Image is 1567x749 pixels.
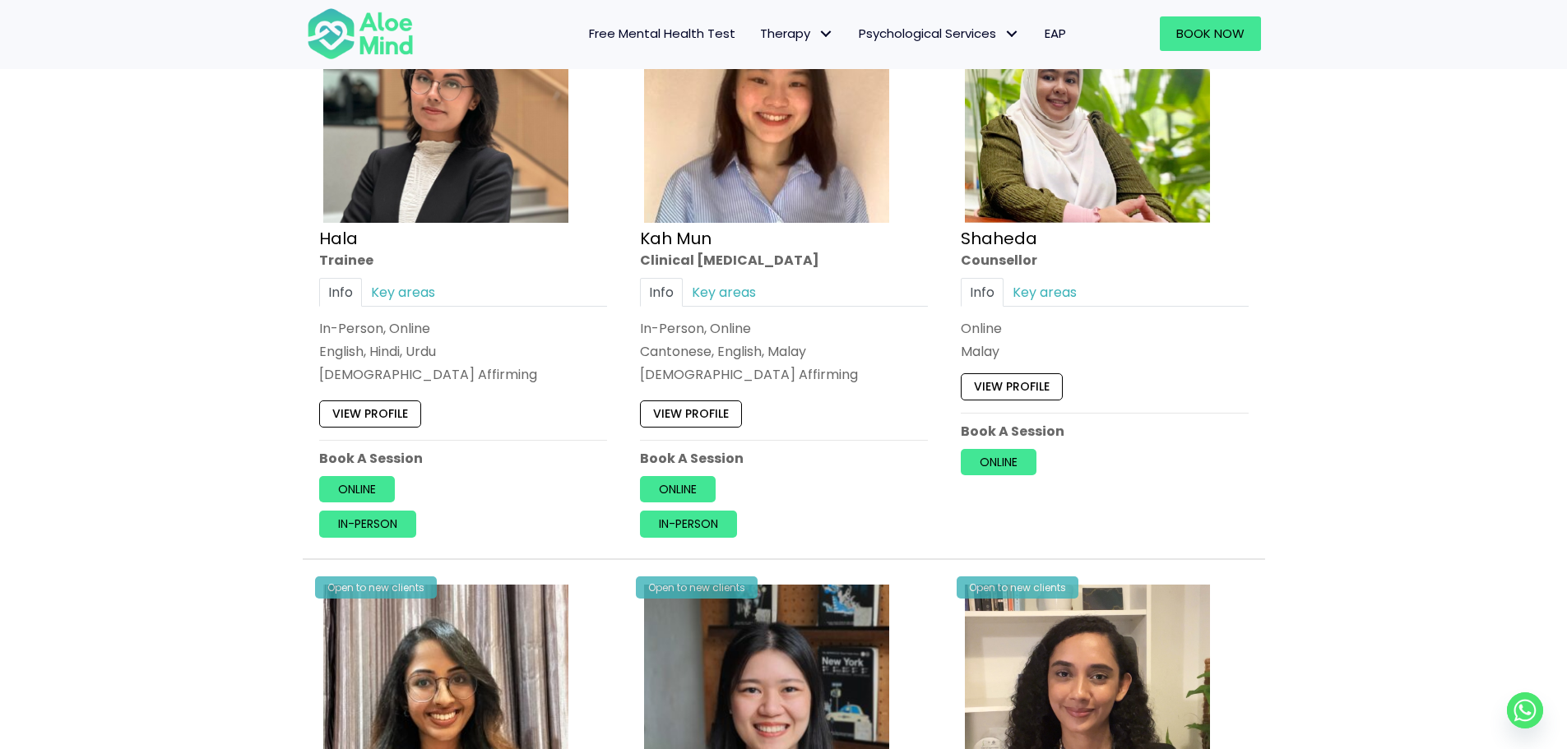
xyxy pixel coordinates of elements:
[319,342,607,361] p: English, Hindi, Urdu
[589,25,735,42] span: Free Mental Health Test
[640,511,737,538] a: In-person
[961,422,1249,441] p: Book A Session
[1004,278,1086,307] a: Key areas
[748,16,846,51] a: TherapyTherapy: submenu
[435,16,1078,51] nav: Menu
[640,319,928,338] div: In-Person, Online
[961,374,1063,400] a: View profile
[319,476,395,502] a: Online
[315,576,437,599] div: Open to new clients
[319,511,416,538] a: In-person
[961,342,1249,361] p: Malay
[319,278,362,307] a: Info
[307,7,414,61] img: Aloe mind Logo
[1160,16,1261,51] a: Book Now
[640,278,683,307] a: Info
[640,401,742,428] a: View profile
[961,278,1004,307] a: Info
[319,401,421,428] a: View profile
[1176,25,1245,42] span: Book Now
[319,251,607,270] div: Trainee
[961,319,1249,338] div: Online
[640,366,928,385] div: [DEMOGRAPHIC_DATA] Affirming
[640,449,928,468] p: Book A Session
[859,25,1020,42] span: Psychological Services
[640,342,928,361] p: Cantonese, English, Malay
[846,16,1032,51] a: Psychological ServicesPsychological Services: submenu
[961,251,1249,270] div: Counsellor
[1032,16,1078,51] a: EAP
[760,25,834,42] span: Therapy
[1000,22,1024,46] span: Psychological Services: submenu
[1045,25,1066,42] span: EAP
[319,449,607,468] p: Book A Session
[961,227,1037,250] a: Shaheda
[961,449,1036,475] a: Online
[1507,692,1543,728] a: Whatsapp
[683,278,765,307] a: Key areas
[319,366,607,385] div: [DEMOGRAPHIC_DATA] Affirming
[577,16,748,51] a: Free Mental Health Test
[636,576,758,599] div: Open to new clients
[640,227,712,250] a: Kah Mun
[319,319,607,338] div: In-Person, Online
[362,278,444,307] a: Key areas
[640,476,716,502] a: Online
[319,227,358,250] a: Hala
[640,251,928,270] div: Clinical [MEDICAL_DATA]
[814,22,838,46] span: Therapy: submenu
[957,576,1078,599] div: Open to new clients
